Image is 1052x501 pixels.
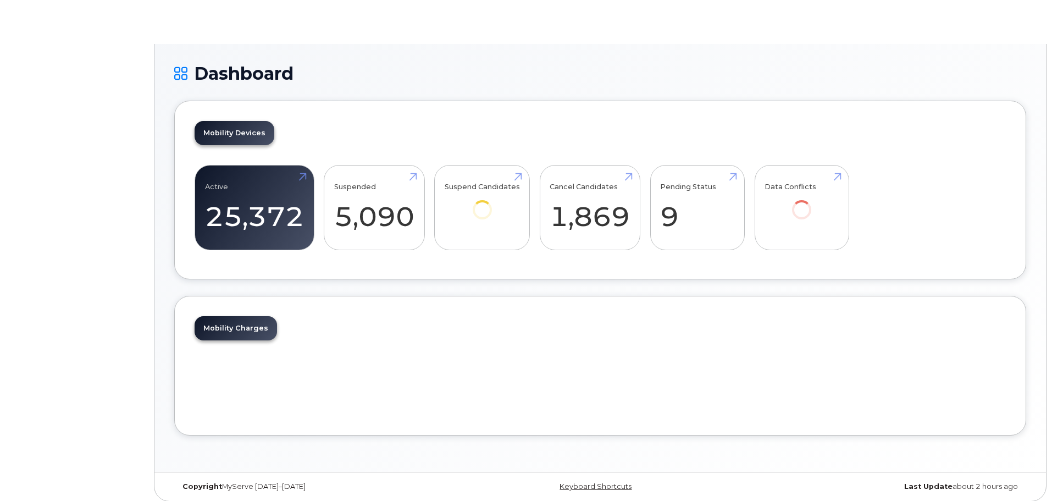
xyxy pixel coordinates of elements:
a: Suspended 5,090 [334,172,414,244]
div: MyServe [DATE]–[DATE] [174,482,458,491]
strong: Copyright [182,482,222,491]
a: Data Conflicts [765,172,839,235]
a: Pending Status 9 [660,172,734,244]
a: Mobility Charges [195,316,277,340]
a: Mobility Devices [195,121,274,145]
a: Active 25,372 [205,172,304,244]
a: Suspend Candidates [445,172,520,235]
div: about 2 hours ago [742,482,1026,491]
a: Cancel Candidates 1,869 [550,172,630,244]
strong: Last Update [904,482,953,491]
h1: Dashboard [174,64,1026,83]
a: Keyboard Shortcuts [560,482,632,491]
